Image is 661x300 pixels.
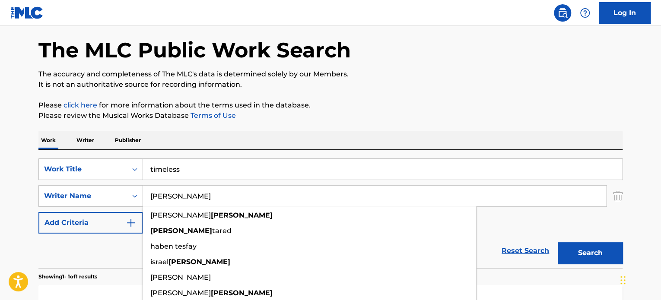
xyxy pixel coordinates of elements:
[554,4,571,22] a: Public Search
[189,111,236,120] a: Terms of Use
[38,79,623,90] p: It is not an authoritative source for recording information.
[38,111,623,121] p: Please review the Musical Works Database
[150,242,197,250] span: haben tesfay
[38,131,58,149] p: Work
[10,6,44,19] img: MLC Logo
[38,37,351,63] h1: The MLC Public Work Search
[212,227,232,235] span: tared
[618,259,661,300] iframe: Chat Widget
[150,258,168,266] span: israel
[620,267,626,293] div: Drag
[211,289,273,297] strong: [PERSON_NAME]
[613,185,623,207] img: Delete Criterion
[497,241,553,260] a: Reset Search
[74,131,97,149] p: Writer
[580,8,590,18] img: help
[211,211,273,219] strong: [PERSON_NAME]
[126,218,136,228] img: 9d2ae6d4665cec9f34b9.svg
[557,8,568,18] img: search
[599,2,651,24] a: Log In
[558,242,623,264] button: Search
[150,211,211,219] span: [PERSON_NAME]
[112,131,143,149] p: Publisher
[38,100,623,111] p: Please for more information about the terms used in the database.
[150,273,211,281] span: [PERSON_NAME]
[38,69,623,79] p: The accuracy and completeness of The MLC's data is determined solely by our Members.
[576,4,594,22] div: Help
[64,101,97,109] a: click here
[168,258,230,266] strong: [PERSON_NAME]
[38,212,143,234] button: Add Criteria
[38,273,97,281] p: Showing 1 - 1 of 1 results
[150,289,211,297] span: [PERSON_NAME]
[44,164,122,174] div: Work Title
[38,158,623,268] form: Search Form
[150,227,212,235] strong: [PERSON_NAME]
[44,191,122,201] div: Writer Name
